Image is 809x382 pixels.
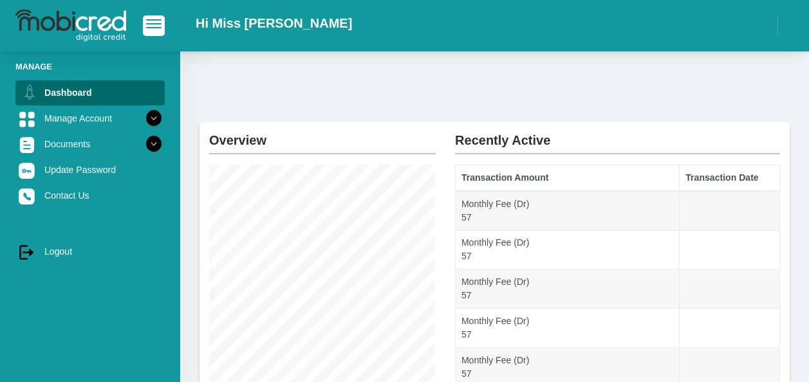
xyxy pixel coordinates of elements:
[456,309,680,348] td: Monthly Fee (Dr) 57
[680,165,780,191] th: Transaction Date
[456,230,680,269] td: Monthly Fee (Dr) 57
[209,122,436,148] h2: Overview
[15,158,165,182] a: Update Password
[15,183,165,208] a: Contact Us
[456,165,680,191] th: Transaction Amount
[455,122,780,148] h2: Recently Active
[15,132,165,156] a: Documents
[15,10,126,42] img: logo-mobicred.svg
[456,269,680,309] td: Monthly Fee (Dr) 57
[15,80,165,105] a: Dashboard
[456,191,680,230] td: Monthly Fee (Dr) 57
[15,239,165,264] a: Logout
[15,106,165,131] a: Manage Account
[196,15,352,31] h2: Hi Miss [PERSON_NAME]
[15,60,165,73] li: Manage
